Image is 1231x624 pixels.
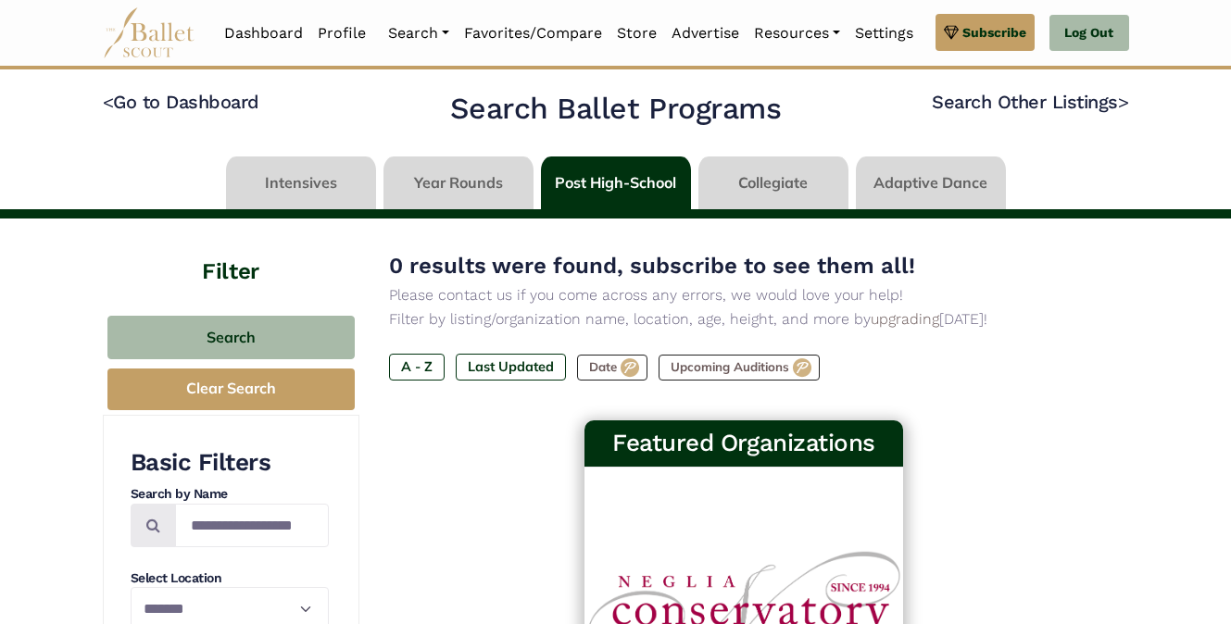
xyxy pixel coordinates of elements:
li: Year Rounds [380,156,537,209]
label: Date [577,355,647,381]
a: Log Out [1049,15,1128,52]
span: Subscribe [962,22,1026,43]
p: Filter by listing/organization name, location, age, height, and more by [DATE]! [389,307,1099,331]
a: Settings [848,14,921,53]
h2: Search Ballet Programs [450,90,781,129]
button: Search [107,316,355,359]
a: <Go to Dashboard [103,91,259,113]
a: Subscribe [936,14,1035,51]
input: Search by names... [175,504,329,547]
h3: Featured Organizations [599,428,888,459]
a: Advertise [664,14,747,53]
a: Search Other Listings> [932,91,1128,113]
code: > [1118,90,1129,113]
a: Store [609,14,664,53]
a: upgrading [871,310,939,328]
h4: Filter [103,218,359,288]
a: Profile [310,14,373,53]
li: Adaptive Dance [852,156,1010,209]
a: Resources [747,14,848,53]
h4: Search by Name [131,485,329,504]
li: Post High-School [537,156,695,209]
li: Intensives [222,156,380,209]
span: 0 results were found, subscribe to see them all! [389,253,915,279]
p: Please contact us if you come across any errors, we would love your help! [389,283,1099,307]
h4: Select Location [131,569,329,588]
label: A - Z [389,354,445,380]
button: Clear Search [107,368,355,410]
label: Last Updated [456,354,566,380]
a: Dashboard [217,14,310,53]
img: gem.svg [944,22,959,43]
code: < [103,90,114,113]
a: Favorites/Compare [457,14,609,53]
label: Upcoming Auditions [659,355,820,381]
li: Collegiate [695,156,852,209]
a: Search [381,14,457,53]
h3: Basic Filters [131,447,329,479]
